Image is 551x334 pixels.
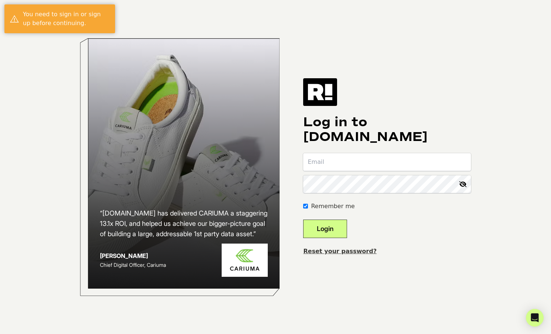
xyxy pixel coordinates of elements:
[222,244,268,277] img: Cariuma
[303,78,337,106] img: Retention.com
[303,153,471,171] input: Email
[23,10,110,28] div: You need to sign in or sign up before continuing.
[100,262,166,268] span: Chief Digital Officer, Cariuma
[311,202,354,211] label: Remember me
[303,248,377,255] a: Reset your password?
[303,220,347,238] button: Login
[303,115,471,144] h1: Log in to [DOMAIN_NAME]
[100,252,148,259] strong: [PERSON_NAME]
[100,208,268,239] h2: “[DOMAIN_NAME] has delivered CARIUMA a staggering 13.1x ROI, and helped us achieve our bigger-pic...
[526,309,544,327] div: Open Intercom Messenger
